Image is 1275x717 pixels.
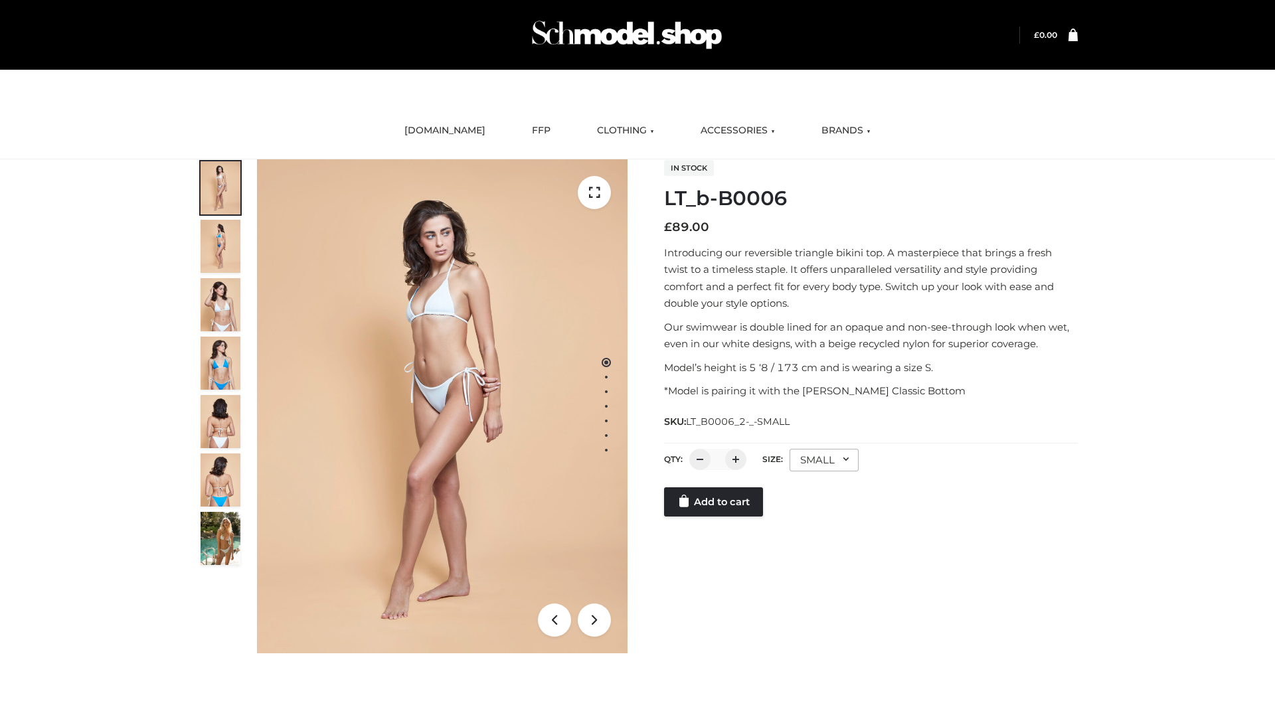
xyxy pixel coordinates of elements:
p: Model’s height is 5 ‘8 / 173 cm and is wearing a size S. [664,359,1078,376]
span: In stock [664,160,714,176]
a: Add to cart [664,487,763,517]
img: ArielClassicBikiniTop_CloudNine_AzureSky_OW114ECO_1-scaled.jpg [201,161,240,214]
img: Schmodel Admin 964 [527,9,726,61]
span: LT_B0006_2-_-SMALL [686,416,790,428]
bdi: 0.00 [1034,30,1057,40]
a: [DOMAIN_NAME] [394,116,495,145]
a: CLOTHING [587,116,664,145]
img: ArielClassicBikiniTop_CloudNine_AzureSky_OW114ECO_1 [257,159,628,653]
span: £ [1034,30,1039,40]
p: *Model is pairing it with the [PERSON_NAME] Classic Bottom [664,382,1078,400]
img: ArielClassicBikiniTop_CloudNine_AzureSky_OW114ECO_3-scaled.jpg [201,278,240,331]
span: £ [664,220,672,234]
a: BRANDS [811,116,881,145]
img: ArielClassicBikiniTop_CloudNine_AzureSky_OW114ECO_8-scaled.jpg [201,453,240,507]
a: £0.00 [1034,30,1057,40]
img: ArielClassicBikiniTop_CloudNine_AzureSky_OW114ECO_7-scaled.jpg [201,395,240,448]
img: ArielClassicBikiniTop_CloudNine_AzureSky_OW114ECO_4-scaled.jpg [201,337,240,390]
div: SMALL [790,449,859,471]
label: QTY: [664,454,683,464]
img: Arieltop_CloudNine_AzureSky2.jpg [201,512,240,565]
img: ArielClassicBikiniTop_CloudNine_AzureSky_OW114ECO_2-scaled.jpg [201,220,240,273]
a: FFP [522,116,560,145]
p: Introducing our reversible triangle bikini top. A masterpiece that brings a fresh twist to a time... [664,244,1078,312]
label: Size: [762,454,783,464]
bdi: 89.00 [664,220,709,234]
h1: LT_b-B0006 [664,187,1078,210]
a: ACCESSORIES [691,116,785,145]
p: Our swimwear is double lined for an opaque and non-see-through look when wet, even in our white d... [664,319,1078,353]
span: SKU: [664,414,791,430]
